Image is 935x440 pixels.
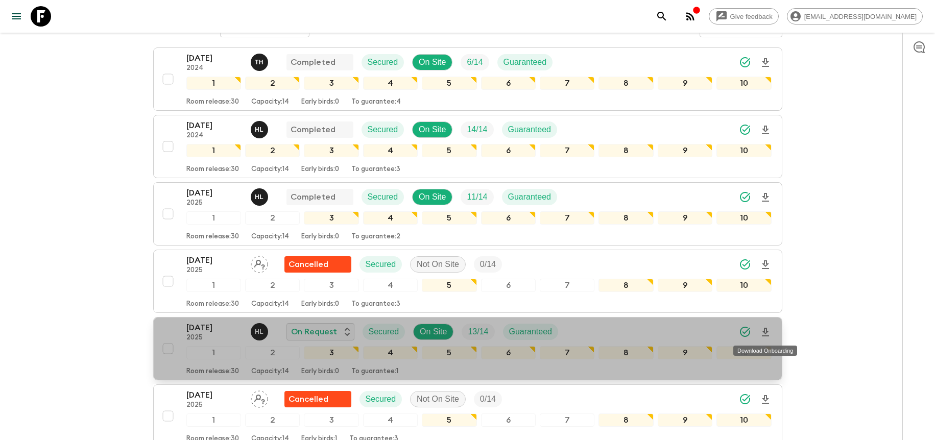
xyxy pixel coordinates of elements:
[251,98,289,106] p: Capacity: 14
[410,391,466,407] div: Not On Site
[422,144,476,157] div: 5
[186,389,243,401] p: [DATE]
[658,77,712,90] div: 9
[480,258,496,271] p: 0 / 14
[759,57,772,69] svg: Download Onboarding
[186,266,243,275] p: 2025
[304,346,358,359] div: 3
[186,187,243,199] p: [DATE]
[362,189,404,205] div: Secured
[480,393,496,405] p: 0 / 14
[301,300,339,308] p: Early birds: 0
[422,346,476,359] div: 5
[739,191,751,203] svg: Synced Successfully
[251,124,270,132] span: Hoang Le Ngoc
[186,211,241,225] div: 1
[709,8,779,25] a: Give feedback
[540,413,594,427] div: 7
[467,124,487,136] p: 14 / 14
[289,258,328,271] p: Cancelled
[186,199,243,207] p: 2025
[474,391,502,407] div: Trip Fill
[351,98,401,106] p: To guarantee: 4
[362,54,404,70] div: Secured
[658,211,712,225] div: 9
[291,124,335,136] p: Completed
[186,346,241,359] div: 1
[508,124,552,136] p: Guaranteed
[153,317,782,380] button: [DATE]2025Hoang Le NgocOn RequestSecuredOn SiteTrip FillGuaranteed12345678910Room release:30Capac...
[481,211,536,225] div: 6
[739,326,751,338] svg: Synced Successfully
[508,191,552,203] p: Guaranteed
[301,233,339,241] p: Early birds: 0
[481,346,536,359] div: 6
[304,413,358,427] div: 3
[363,346,418,359] div: 4
[245,413,300,427] div: 2
[759,124,772,136] svg: Download Onboarding
[186,322,243,334] p: [DATE]
[363,77,418,90] div: 4
[504,56,547,68] p: Guaranteed
[291,326,337,338] p: On Request
[419,124,446,136] p: On Site
[467,56,483,68] p: 6 / 14
[739,124,751,136] svg: Synced Successfully
[304,211,358,225] div: 3
[481,279,536,292] div: 6
[186,254,243,266] p: [DATE]
[739,56,751,68] svg: Synced Successfully
[363,144,418,157] div: 4
[417,258,459,271] p: Not On Site
[291,56,335,68] p: Completed
[716,77,771,90] div: 10
[251,165,289,174] p: Capacity: 14
[658,144,712,157] div: 9
[716,211,771,225] div: 10
[251,326,270,334] span: Hoang Le Ngoc
[468,326,488,338] p: 13 / 14
[481,413,536,427] div: 6
[598,346,653,359] div: 8
[759,191,772,204] svg: Download Onboarding
[419,56,446,68] p: On Site
[366,393,396,405] p: Secured
[419,191,446,203] p: On Site
[652,6,672,27] button: search adventures
[351,233,400,241] p: To guarantee: 2
[304,144,358,157] div: 3
[368,56,398,68] p: Secured
[658,413,712,427] div: 9
[251,191,270,200] span: Hoang Le Ngoc
[251,259,268,267] span: Assign pack leader
[422,279,476,292] div: 5
[417,393,459,405] p: Not On Site
[598,211,653,225] div: 8
[186,368,239,376] p: Room release: 30
[251,394,268,402] span: Assign pack leader
[186,77,241,90] div: 1
[481,144,536,157] div: 6
[598,77,653,90] div: 8
[289,393,328,405] p: Cancelled
[422,211,476,225] div: 5
[540,346,594,359] div: 7
[363,413,418,427] div: 4
[540,211,594,225] div: 7
[359,391,402,407] div: Secured
[410,256,466,273] div: Not On Site
[412,121,452,138] div: On Site
[186,64,243,72] p: 2024
[245,346,300,359] div: 2
[245,77,300,90] div: 2
[598,279,653,292] div: 8
[186,165,239,174] p: Room release: 30
[153,115,782,178] button: [DATE]2024Hoang Le NgocCompletedSecuredOn SiteTrip FillGuaranteed12345678910Room release:30Capaci...
[153,250,782,313] button: [DATE]2025Assign pack leaderFlash Pack cancellationSecuredNot On SiteTrip Fill12345678910Room rel...
[420,326,447,338] p: On Site
[186,300,239,308] p: Room release: 30
[759,326,772,338] svg: Download Onboarding
[186,233,239,241] p: Room release: 30
[598,413,653,427] div: 8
